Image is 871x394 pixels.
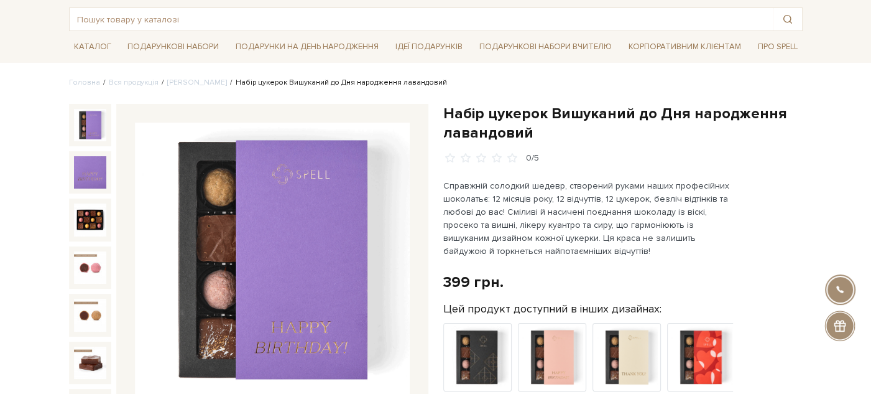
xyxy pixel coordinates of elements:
[74,204,106,236] img: Набір цукерок Вишуканий до Дня народження лавандовий
[773,8,802,30] button: Пошук товару у каталозі
[69,78,100,87] a: Головна
[390,37,468,57] a: Ідеї подарунків
[227,77,447,88] li: Набір цукерок Вишуканий до Дня народження лавандовий
[167,78,227,87] a: [PERSON_NAME]
[443,104,803,143] h1: Набір цукерок Вишуканий до Дня народження лавандовий
[74,109,106,141] img: Набір цукерок Вишуканий до Дня народження лавандовий
[70,8,773,30] input: Пошук товару у каталозі
[667,323,735,392] img: Продукт
[443,302,661,316] label: Цей продукт доступний в інших дизайнах:
[752,37,802,57] a: Про Spell
[518,323,586,392] img: Продукт
[526,152,539,164] div: 0/5
[592,323,661,392] img: Продукт
[231,37,384,57] a: Подарунки на День народження
[443,179,735,258] p: Справжній солодкий шедевр, створений руками наших професійних шоколатьє: 12 місяців року, 12 відч...
[443,273,504,292] div: 399 грн.
[74,299,106,331] img: Набір цукерок Вишуканий до Дня народження лавандовий
[624,37,746,57] a: Корпоративним клієнтам
[122,37,224,57] a: Подарункові набори
[74,347,106,379] img: Набір цукерок Вишуканий до Дня народження лавандовий
[109,78,159,87] a: Вся продукція
[74,251,106,284] img: Набір цукерок Вишуканий до Дня народження лавандовий
[74,156,106,189] img: Набір цукерок Вишуканий до Дня народження лавандовий
[474,36,617,57] a: Подарункові набори Вчителю
[443,323,512,392] img: Продукт
[69,37,116,57] a: Каталог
